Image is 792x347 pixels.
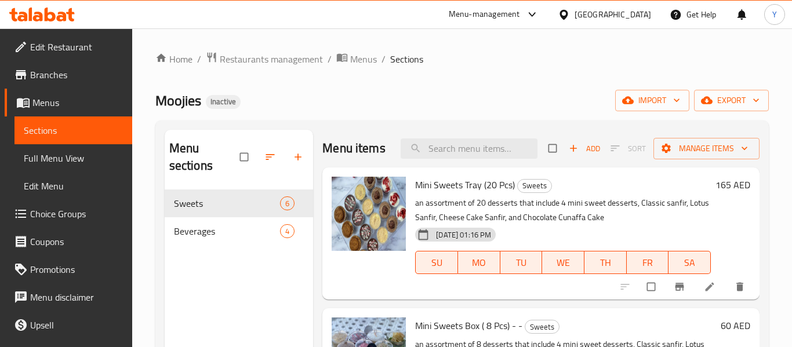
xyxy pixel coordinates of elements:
span: Menus [32,96,123,109]
span: Beverages [174,224,280,238]
a: Full Menu View [14,144,132,172]
div: Inactive [206,95,241,109]
li: / [382,52,386,66]
span: Sections [24,123,123,137]
span: TH [589,254,622,271]
button: Manage items [653,138,760,159]
a: Sections [14,116,132,144]
button: Add section [285,144,313,170]
h2: Menu items [322,140,386,157]
a: Restaurants management [206,52,323,67]
div: Sweets [517,179,552,193]
span: Select section first [603,140,653,158]
a: Promotions [5,255,132,283]
span: Sweets [174,196,280,210]
span: Moojies [155,87,201,114]
span: Menus [350,52,377,66]
button: SU [415,251,458,274]
span: Y [772,8,777,21]
div: [GEOGRAPHIC_DATA] [575,8,651,21]
button: FR [627,251,669,274]
span: Mini Sweets Box ( 8 Pcs) - - [415,317,522,334]
span: Edit Restaurant [30,40,123,54]
a: Branches [5,61,132,89]
span: Promotions [30,262,123,276]
span: Add item [566,140,603,158]
button: TH [584,251,627,274]
div: Menu-management [449,8,520,21]
img: Mini Sweets Tray (20 Pcs) [332,177,406,251]
span: Sweets [525,320,559,334]
span: Edit Menu [24,179,123,193]
span: import [624,93,680,108]
span: Select to update [640,276,664,298]
h6: 60 AED [721,317,750,334]
span: Select all sections [233,146,257,168]
li: / [197,52,201,66]
a: Coupons [5,228,132,255]
span: SA [673,254,706,271]
span: Upsell [30,318,123,332]
div: Sweets6 [165,189,314,217]
button: WE [542,251,584,274]
span: Coupons [30,235,123,249]
span: Sections [390,52,423,66]
a: Menus [5,89,132,116]
span: Manage items [663,141,750,156]
a: Home [155,52,192,66]
span: export [703,93,760,108]
h2: Menu sections [169,140,241,174]
div: items [280,224,295,238]
button: Add [566,140,603,158]
span: 6 [281,198,294,209]
button: Branch-specific-item [667,274,695,299]
span: FR [631,254,664,271]
a: Edit Menu [14,172,132,200]
input: search [401,138,537,159]
li: / [328,52,332,66]
span: Menu disclaimer [30,290,123,304]
span: 4 [281,226,294,237]
div: Beverages4 [165,217,314,245]
h6: 165 AED [715,177,750,193]
button: TU [500,251,543,274]
button: SA [669,251,711,274]
a: Choice Groups [5,200,132,228]
span: Choice Groups [30,207,123,221]
button: MO [458,251,500,274]
div: Sweets [525,320,560,334]
span: Inactive [206,97,241,107]
nav: breadcrumb [155,52,769,67]
span: WE [547,254,580,271]
span: Restaurants management [220,52,323,66]
span: Mini Sweets Tray (20 Pcs) [415,176,515,193]
a: Upsell [5,311,132,339]
div: items [280,196,295,210]
span: Full Menu View [24,151,123,165]
a: Menu disclaimer [5,283,132,311]
button: export [694,90,769,111]
span: Branches [30,68,123,82]
nav: Menu sections [165,185,314,250]
span: Sort sections [257,144,285,170]
span: Sweets [518,179,551,192]
span: Select section [542,137,566,159]
p: an assortment of 20 desserts that include 4 mini sweet desserts, Classic sanfir, Lotus Sanfir, Ch... [415,196,711,225]
button: import [615,90,689,111]
span: [DATE] 01:16 PM [431,229,496,240]
span: MO [463,254,496,271]
a: Edit Restaurant [5,33,132,61]
button: delete [727,274,755,299]
a: Edit menu item [704,281,718,293]
span: Add [569,142,600,155]
a: Menus [336,52,377,67]
span: SU [420,254,453,271]
span: TU [505,254,538,271]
